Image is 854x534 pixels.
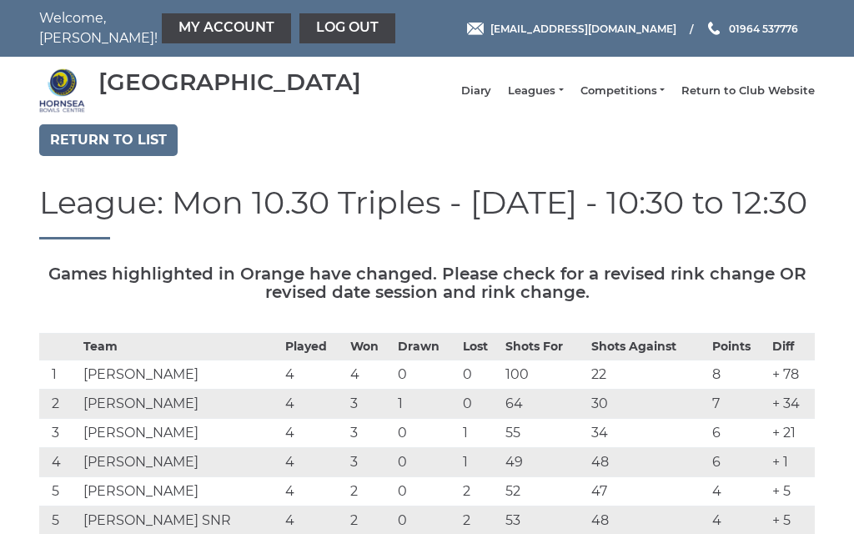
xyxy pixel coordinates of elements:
td: 3 [346,418,394,447]
td: [PERSON_NAME] [79,476,281,506]
td: + 78 [768,360,815,389]
td: 3 [346,389,394,418]
th: Shots For [501,333,586,360]
td: 2 [459,476,502,506]
td: 4 [281,418,346,447]
a: Return to list [39,124,178,156]
td: [PERSON_NAME] [79,447,281,476]
td: 55 [501,418,586,447]
td: [PERSON_NAME] [79,389,281,418]
td: 7 [708,389,769,418]
td: [PERSON_NAME] [79,418,281,447]
td: 3 [39,418,79,447]
a: My Account [162,13,291,43]
td: 5 [39,476,79,506]
td: 22 [587,360,708,389]
th: Points [708,333,769,360]
div: [GEOGRAPHIC_DATA] [98,69,361,95]
th: Won [346,333,394,360]
th: Played [281,333,346,360]
td: 0 [394,447,459,476]
td: 4 [708,476,769,506]
td: 64 [501,389,586,418]
td: 49 [501,447,586,476]
td: 0 [459,360,502,389]
span: 01964 537776 [729,22,798,34]
td: 48 [587,447,708,476]
td: 6 [708,447,769,476]
td: 4 [281,360,346,389]
td: 1 [459,418,502,447]
th: Lost [459,333,502,360]
td: 1 [394,389,459,418]
td: 4 [281,389,346,418]
td: + 34 [768,389,815,418]
nav: Welcome, [PERSON_NAME]! [39,8,348,48]
th: Team [79,333,281,360]
img: Email [467,23,484,35]
a: Return to Club Website [681,83,815,98]
td: 2 [346,476,394,506]
td: 4 [39,447,79,476]
td: 34 [587,418,708,447]
a: Phone us 01964 537776 [706,21,798,37]
td: 3 [346,447,394,476]
a: Leagues [508,83,563,98]
h1: League: Mon 10.30 Triples - [DATE] - 10:30 to 12:30 [39,185,815,239]
td: 0 [394,476,459,506]
td: + 1 [768,447,815,476]
a: Log out [299,13,395,43]
td: 4 [281,447,346,476]
a: Competitions [580,83,665,98]
th: Drawn [394,333,459,360]
td: 0 [459,389,502,418]
td: 2 [39,389,79,418]
td: + 21 [768,418,815,447]
td: 1 [39,360,79,389]
img: Phone us [708,22,720,35]
td: 0 [394,418,459,447]
td: 100 [501,360,586,389]
td: 30 [587,389,708,418]
td: 1 [459,447,502,476]
td: [PERSON_NAME] [79,360,281,389]
img: Hornsea Bowls Centre [39,68,85,113]
a: Diary [461,83,491,98]
h5: Games highlighted in Orange have changed. Please check for a revised rink change OR revised date ... [39,264,815,301]
td: + 5 [768,476,815,506]
td: 52 [501,476,586,506]
td: 6 [708,418,769,447]
td: 4 [346,360,394,389]
th: Shots Against [587,333,708,360]
td: 47 [587,476,708,506]
span: [EMAIL_ADDRESS][DOMAIN_NAME] [490,22,676,34]
td: 8 [708,360,769,389]
td: 4 [281,476,346,506]
a: Email [EMAIL_ADDRESS][DOMAIN_NAME] [467,21,676,37]
th: Diff [768,333,815,360]
td: 0 [394,360,459,389]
